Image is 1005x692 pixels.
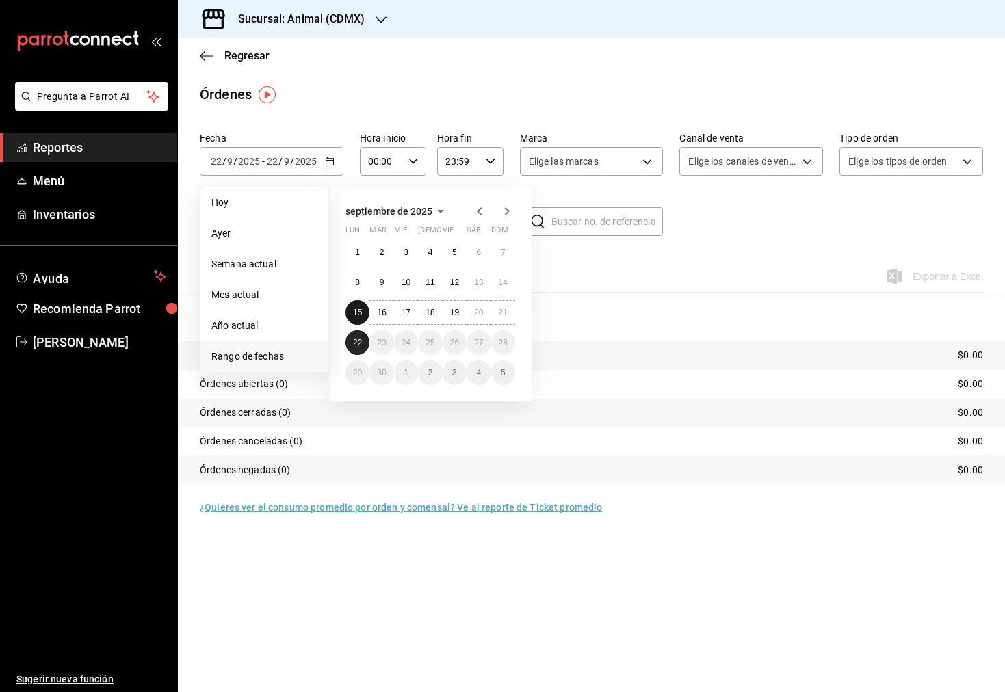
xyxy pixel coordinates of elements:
input: -- [210,156,222,167]
label: Fecha [200,133,343,143]
abbr: 17 de septiembre de 2025 [402,308,410,317]
p: Órdenes abiertas (0) [200,377,289,391]
button: 28 de septiembre de 2025 [491,330,515,355]
img: Tooltip marker [259,86,276,103]
button: 24 de septiembre de 2025 [394,330,418,355]
div: Órdenes [200,84,252,105]
abbr: 4 de septiembre de 2025 [428,248,433,257]
button: 16 de septiembre de 2025 [369,300,393,325]
button: 21 de septiembre de 2025 [491,300,515,325]
label: Marca [520,133,664,143]
button: 30 de septiembre de 2025 [369,360,393,385]
span: Elige los tipos de orden [848,155,947,168]
button: 20 de septiembre de 2025 [467,300,491,325]
button: 2 de septiembre de 2025 [369,240,393,265]
abbr: martes [369,226,386,240]
abbr: viernes [443,226,454,240]
abbr: 26 de septiembre de 2025 [450,338,459,347]
span: [PERSON_NAME] [33,333,166,351]
span: Mes actual [211,288,317,302]
abbr: 18 de septiembre de 2025 [426,308,434,317]
abbr: 16 de septiembre de 2025 [377,308,386,317]
abbr: 6 de septiembre de 2025 [476,248,481,257]
button: 5 de septiembre de 2025 [443,240,467,265]
abbr: lunes [345,226,360,240]
span: Año actual [211,319,317,333]
h3: Sucursal: Animal (CDMX) [227,11,365,27]
span: / [278,156,283,167]
label: Hora fin [437,133,504,143]
button: 15 de septiembre de 2025 [345,300,369,325]
span: Semana actual [211,257,317,271]
span: Pregunta a Parrot AI [37,90,147,104]
abbr: 29 de septiembre de 2025 [353,368,362,377]
p: Órdenes negadas (0) [200,463,291,477]
input: -- [283,156,290,167]
span: - [262,156,265,167]
span: Menú [33,172,166,190]
abbr: 7 de septiembre de 2025 [501,248,506,257]
abbr: domingo [491,226,508,240]
button: 6 de septiembre de 2025 [467,240,491,265]
input: -- [226,156,233,167]
a: Pregunta a Parrot AI [10,99,168,114]
button: 27 de septiembre de 2025 [467,330,491,355]
abbr: 3 de octubre de 2025 [452,368,457,377]
button: open_drawer_menu [151,36,161,46]
span: Hoy [211,196,317,210]
abbr: 15 de septiembre de 2025 [353,308,362,317]
label: Hora inicio [360,133,426,143]
label: Canal de venta [679,133,823,143]
button: 13 de septiembre de 2025 [467,270,491,295]
abbr: 9 de septiembre de 2025 [380,278,384,287]
p: Órdenes canceladas (0) [200,434,302,449]
abbr: 13 de septiembre de 2025 [474,278,483,287]
button: Regresar [200,49,270,62]
abbr: 1 de septiembre de 2025 [355,248,360,257]
p: Órdenes cerradas (0) [200,405,291,420]
button: 19 de septiembre de 2025 [443,300,467,325]
p: $0.00 [958,434,983,449]
abbr: 5 de octubre de 2025 [501,368,506,377]
button: 4 de octubre de 2025 [467,360,491,385]
abbr: miércoles [394,226,407,240]
span: / [222,156,226,167]
abbr: 12 de septiembre de 2025 [450,278,459,287]
button: septiembre de 2025 [345,203,449,219]
abbr: 3 de septiembre de 2025 [404,248,408,257]
button: 1 de octubre de 2025 [394,360,418,385]
abbr: 21 de septiembre de 2025 [499,308,508,317]
span: / [233,156,237,167]
button: 29 de septiembre de 2025 [345,360,369,385]
abbr: 10 de septiembre de 2025 [402,278,410,287]
button: 8 de septiembre de 2025 [345,270,369,295]
button: 5 de octubre de 2025 [491,360,515,385]
button: 9 de septiembre de 2025 [369,270,393,295]
button: 10 de septiembre de 2025 [394,270,418,295]
abbr: 4 de octubre de 2025 [476,368,481,377]
span: Ayuda [33,268,148,284]
input: ---- [294,156,317,167]
abbr: 8 de septiembre de 2025 [355,278,360,287]
abbr: 2 de octubre de 2025 [428,368,433,377]
button: 7 de septiembre de 2025 [491,240,515,265]
button: 3 de octubre de 2025 [443,360,467,385]
button: 25 de septiembre de 2025 [418,330,442,355]
p: Resumen [200,308,983,325]
span: Regresar [224,49,270,62]
abbr: 1 de octubre de 2025 [404,368,408,377]
span: Reportes [33,138,166,157]
span: Rango de fechas [211,349,317,364]
button: 2 de octubre de 2025 [418,360,442,385]
span: Inventarios [33,205,166,224]
span: Elige las marcas [529,155,599,168]
abbr: 27 de septiembre de 2025 [474,338,483,347]
button: 23 de septiembre de 2025 [369,330,393,355]
button: 22 de septiembre de 2025 [345,330,369,355]
button: 17 de septiembre de 2025 [394,300,418,325]
span: septiembre de 2025 [345,206,432,217]
abbr: 14 de septiembre de 2025 [499,278,508,287]
p: $0.00 [958,348,983,362]
button: 12 de septiembre de 2025 [443,270,467,295]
